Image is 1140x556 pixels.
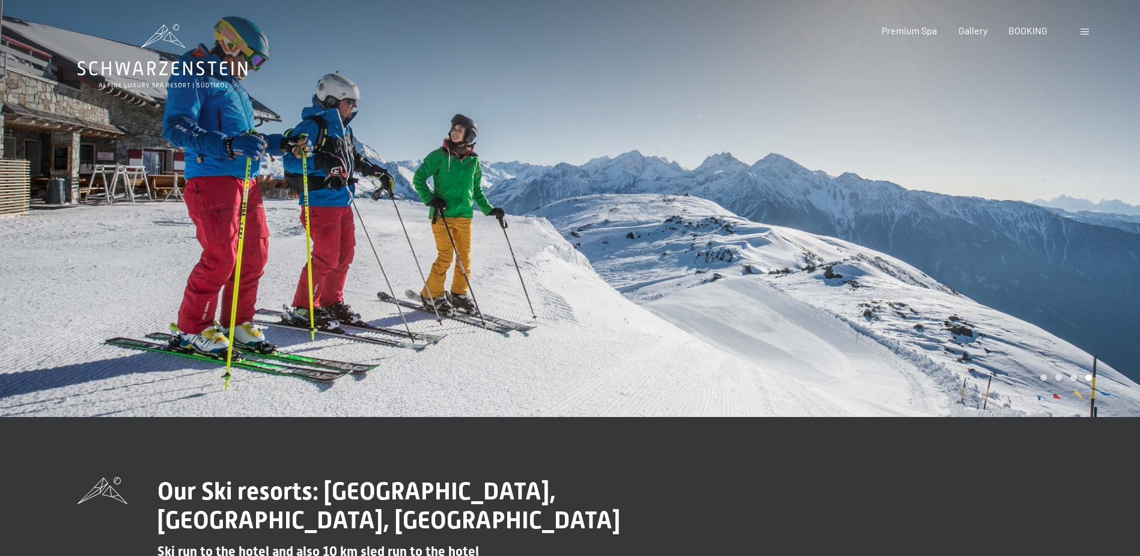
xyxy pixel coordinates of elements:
a: BOOKING [1008,25,1047,36]
div: Carousel Page 3 [1070,374,1077,381]
span: Our Ski resorts: [GEOGRAPHIC_DATA], [GEOGRAPHIC_DATA], [GEOGRAPHIC_DATA] [157,477,620,534]
div: Carousel Page 4 (Current Slide) [1085,374,1092,381]
div: Carousel Pagination [1036,374,1092,381]
a: Gallery [959,25,987,36]
a: Premium Spa [882,25,937,36]
div: Carousel Page 2 [1055,374,1062,381]
div: Carousel Page 1 [1040,374,1047,381]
